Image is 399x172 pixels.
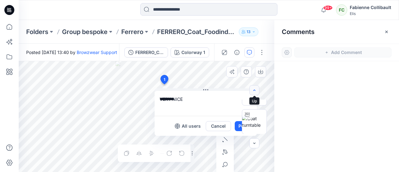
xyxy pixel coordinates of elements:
[336,4,347,16] div: FC
[164,77,165,82] span: 1
[350,4,391,11] div: Fabienne Collibault
[62,27,108,36] a: Group bespoke
[323,5,333,10] span: 99+
[172,121,203,131] button: All users
[77,50,117,55] a: Browzwear Support
[247,28,251,35] p: 13
[121,27,143,36] a: Ferrero
[171,47,209,57] button: Colorway 1
[239,27,258,36] button: 13
[26,49,117,56] span: Posted [DATE] 13:40 by
[135,49,164,56] div: FERRERO_Coat_Foodindustry_Men (1)
[124,47,168,57] button: FERRERO_Coat_Foodindustry_Men (1)
[181,49,205,56] div: Colorway 1
[182,122,201,130] p: All users
[242,115,267,128] img: Coat turntable
[294,47,392,57] button: Add Comment
[206,121,231,131] button: Cancel
[26,27,48,36] a: Folders
[157,27,236,36] p: FERRERO_Coat_Foodindustry_Men
[282,28,315,36] h2: Comments
[232,47,242,57] button: Details
[350,11,391,16] div: Elis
